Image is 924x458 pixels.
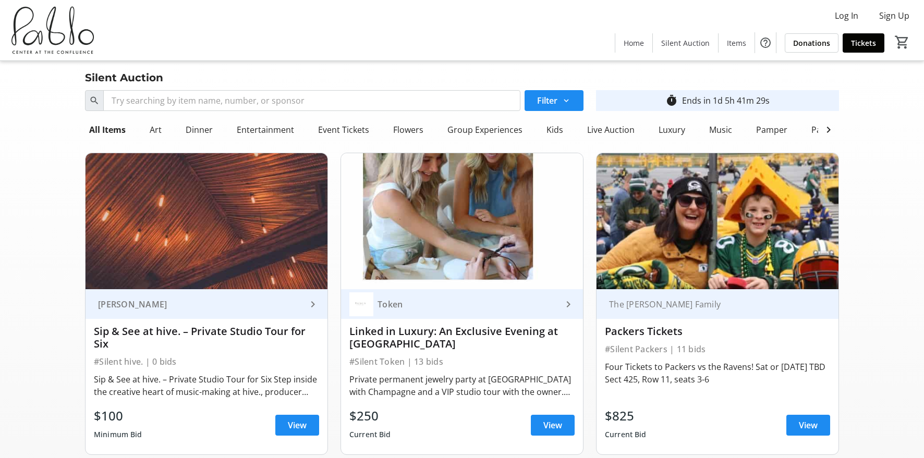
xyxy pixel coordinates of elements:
span: Tickets [851,38,876,48]
div: Art [145,119,166,140]
div: Packers Tickets [605,325,830,338]
div: Event Tickets [314,119,373,140]
span: Log In [835,9,858,22]
img: Linked in Luxury: An Exclusive Evening at Token [341,153,583,289]
div: Entertainment [233,119,298,140]
span: View [288,419,307,431]
span: View [543,419,562,431]
div: Live Auction [583,119,639,140]
div: Token [373,299,562,310]
a: Donations [785,33,838,53]
div: Kids [542,119,567,140]
div: $100 [94,406,142,425]
img: Pablo Center's Logo [6,4,99,56]
button: Sign Up [871,7,918,24]
div: Luxury [654,119,689,140]
div: Current Bid [349,425,391,444]
div: Dinner [181,119,217,140]
mat-icon: timer_outline [665,94,678,107]
img: Sip & See at hive. – Private Studio Tour for Six [86,153,327,289]
a: View [531,415,575,436]
div: #Silent hive. | 0 bids [94,354,319,369]
div: Sip & See at hive. – Private Studio Tour for Six [94,325,319,350]
div: Silent Auction [79,69,169,86]
div: All Items [85,119,130,140]
button: Help [755,32,776,53]
span: Home [624,38,644,48]
a: Silent Auction [653,33,718,53]
a: TokenToken [341,289,583,319]
a: Home [615,33,652,53]
div: The [PERSON_NAME] Family [605,299,818,310]
div: Current Bid [605,425,647,444]
a: [PERSON_NAME] [86,289,327,319]
a: Items [719,33,755,53]
div: $250 [349,406,391,425]
div: #Silent Packers | 11 bids [605,342,830,356]
img: Token [349,292,373,316]
div: Minimum Bid [94,425,142,444]
div: Group Experiences [443,119,527,140]
img: Packers Tickets [597,153,838,289]
span: Items [727,38,746,48]
a: View [786,415,830,436]
mat-icon: keyboard_arrow_right [307,298,319,311]
span: Filter [537,94,557,107]
div: Private permanent jewelry party at [GEOGRAPHIC_DATA] with Champagne and a VIP studio tour with th... [349,373,575,398]
div: Music [705,119,736,140]
div: [PERSON_NAME] [94,299,307,310]
div: #Silent Token | 13 bids [349,354,575,369]
span: Donations [793,38,830,48]
input: Try searching by item name, number, or sponsor [103,90,520,111]
span: Sign Up [879,9,909,22]
a: Tickets [843,33,884,53]
a: View [275,415,319,436]
mat-icon: keyboard_arrow_right [562,298,575,311]
span: Silent Auction [661,38,710,48]
div: Flowers [389,119,428,140]
button: Filter [525,90,583,111]
span: View [799,419,818,431]
div: Sip & See at hive. – Private Studio Tour for Six Step inside the creative heart of music-making a... [94,373,319,398]
div: Four Tickets to Packers vs the Ravens! Sat or [DATE] TBD Sect 425, Row 11, seats 3-6 [605,361,830,386]
button: Cart [893,33,911,52]
div: Ends in 1d 5h 41m 29s [682,94,770,107]
div: Pamper [752,119,792,140]
div: Party [807,119,836,140]
div: $825 [605,406,647,425]
button: Log In [826,7,867,24]
div: Linked in Luxury: An Exclusive Evening at [GEOGRAPHIC_DATA] [349,325,575,350]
